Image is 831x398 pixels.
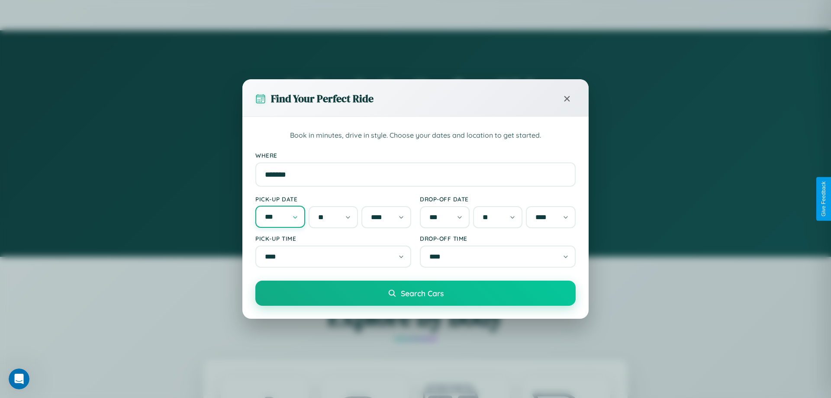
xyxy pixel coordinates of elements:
label: Drop-off Time [420,235,576,242]
p: Book in minutes, drive in style. Choose your dates and location to get started. [255,130,576,141]
span: Search Cars [401,288,444,298]
label: Where [255,152,576,159]
label: Drop-off Date [420,195,576,203]
label: Pick-up Time [255,235,411,242]
label: Pick-up Date [255,195,411,203]
button: Search Cars [255,281,576,306]
h3: Find Your Perfect Ride [271,91,374,106]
